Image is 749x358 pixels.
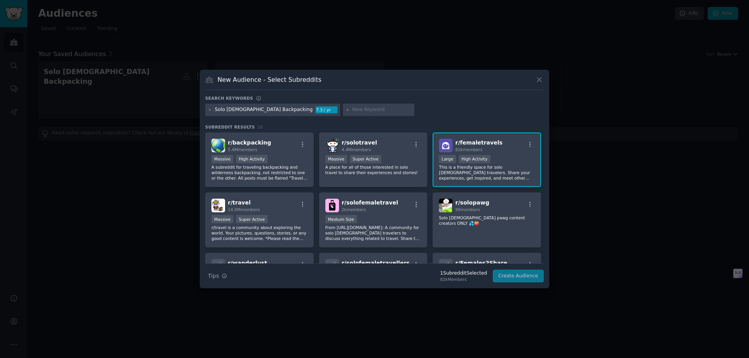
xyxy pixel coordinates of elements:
[228,199,251,206] span: r/ travel
[228,139,271,146] span: r/ backpacking
[205,95,253,101] h3: Search keywords
[440,270,487,277] div: 1 Subreddit Selected
[316,106,337,113] div: 7.3 / yr
[350,155,382,163] div: Super Active
[455,207,480,212] span: 99 members
[325,155,347,163] div: Massive
[342,139,377,146] span: r/ solotravel
[342,260,410,266] span: r/ solofemaletravellers
[439,215,535,226] p: Solo [DEMOGRAPHIC_DATA] pawg content creators ONLY 💦🍑
[211,155,233,163] div: Massive
[439,155,456,163] div: Large
[205,269,230,283] button: Tips
[218,76,321,84] h3: New Audience - Select Subreddits
[455,147,482,152] span: 82k members
[236,155,268,163] div: High Activity
[439,199,453,212] img: solopawg
[459,155,490,163] div: High Activity
[439,164,535,181] p: This is a friendly space for solo [DEMOGRAPHIC_DATA] travelers. Share your experiences, get inspi...
[236,215,268,223] div: Super Active
[208,272,219,280] span: Tips
[439,139,453,152] img: femaletravels
[228,147,257,152] span: 5.4M members
[325,139,339,152] img: solotravel
[455,139,502,146] span: r/ femaletravels
[211,199,225,212] img: travel
[215,106,313,113] div: Solo [DEMOGRAPHIC_DATA] Backpacking
[342,199,398,206] span: r/ solofemaletravel
[325,164,421,175] p: A place for all of those interested in solo travel to share their experiences and stories!
[440,277,487,282] div: 82k Members
[325,215,357,223] div: Medium Size
[228,260,267,266] span: r/ wanderlust
[455,260,507,266] span: r/ Females2Share
[455,199,489,206] span: r/ solopawg
[228,207,260,212] span: 14.0M members
[211,215,233,223] div: Massive
[342,207,366,212] span: 2k members
[325,225,421,241] p: From [URL][DOMAIN_NAME]: A community for solo [DEMOGRAPHIC_DATA] travelers to discuss everything ...
[211,164,307,181] p: A subreddit for traveling backpacking and wilderness backpacking, not restricted to one or the ot...
[211,139,225,152] img: backpacking
[205,124,255,130] span: Subreddit Results
[352,106,412,113] input: New Keyword
[257,125,263,129] span: 16
[342,147,371,152] span: 4.4M members
[325,199,339,212] img: solofemaletravel
[211,225,307,241] p: r/travel is a community about exploring the world. Your pictures, questions, stories, or any good...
